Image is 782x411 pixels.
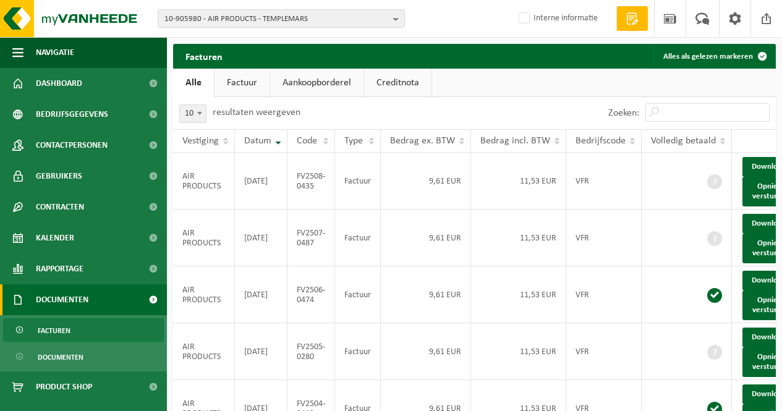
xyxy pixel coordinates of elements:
a: Creditnota [364,69,431,97]
span: 10 [180,105,206,122]
td: FV2507-0487 [287,210,335,266]
button: 10-905980 - AIR PRODUCTS - TEMPLEMARS [158,9,405,28]
span: Contracten [36,192,84,222]
td: Factuur [335,210,381,266]
td: 9,61 EUR [381,153,471,210]
td: FV2506-0474 [287,266,335,323]
span: Facturen [38,319,70,342]
span: Bedrijfscode [576,136,626,146]
span: Documenten [36,284,88,315]
span: Bedrijfsgegevens [36,99,108,130]
a: Factuur [215,69,270,97]
td: [DATE] [235,153,287,210]
td: VFR [566,323,642,380]
td: FV2505-0280 [287,323,335,380]
span: Documenten [38,345,83,369]
span: Product Shop [36,371,92,402]
span: 10 [179,104,206,123]
td: 11,53 EUR [471,210,566,266]
span: Type [344,136,363,146]
span: Bedrag ex. BTW [390,136,455,146]
a: Documenten [3,345,164,368]
td: AIR PRODUCTS [173,210,235,266]
span: Bedrag incl. BTW [480,136,550,146]
span: Dashboard [36,68,82,99]
button: Alles als gelezen markeren [653,44,775,69]
td: FV2508-0435 [287,153,335,210]
label: Zoeken: [608,108,639,118]
span: Rapportage [36,253,83,284]
label: resultaten weergeven [213,108,300,117]
td: Factuur [335,266,381,323]
td: [DATE] [235,323,287,380]
td: 9,61 EUR [381,210,471,266]
a: Facturen [3,318,164,342]
td: VFR [566,266,642,323]
span: Kalender [36,222,74,253]
td: AIR PRODUCTS [173,266,235,323]
span: Code [297,136,317,146]
span: 10-905980 - AIR PRODUCTS - TEMPLEMARS [164,10,388,28]
span: Navigatie [36,37,74,68]
span: Contactpersonen [36,130,108,161]
td: Factuur [335,153,381,210]
span: Gebruikers [36,161,82,192]
td: 11,53 EUR [471,153,566,210]
td: 9,61 EUR [381,266,471,323]
h2: Facturen [173,44,235,68]
td: 11,53 EUR [471,323,566,380]
span: Vestiging [182,136,219,146]
label: Interne informatie [516,9,598,28]
a: Alle [173,69,214,97]
td: AIR PRODUCTS [173,323,235,380]
span: Volledig betaald [651,136,716,146]
td: [DATE] [235,266,287,323]
td: [DATE] [235,210,287,266]
td: VFR [566,153,642,210]
span: Datum [244,136,271,146]
td: VFR [566,210,642,266]
td: Factuur [335,323,381,380]
td: 11,53 EUR [471,266,566,323]
td: AIR PRODUCTS [173,153,235,210]
a: Aankoopborderel [270,69,363,97]
td: 9,61 EUR [381,323,471,380]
